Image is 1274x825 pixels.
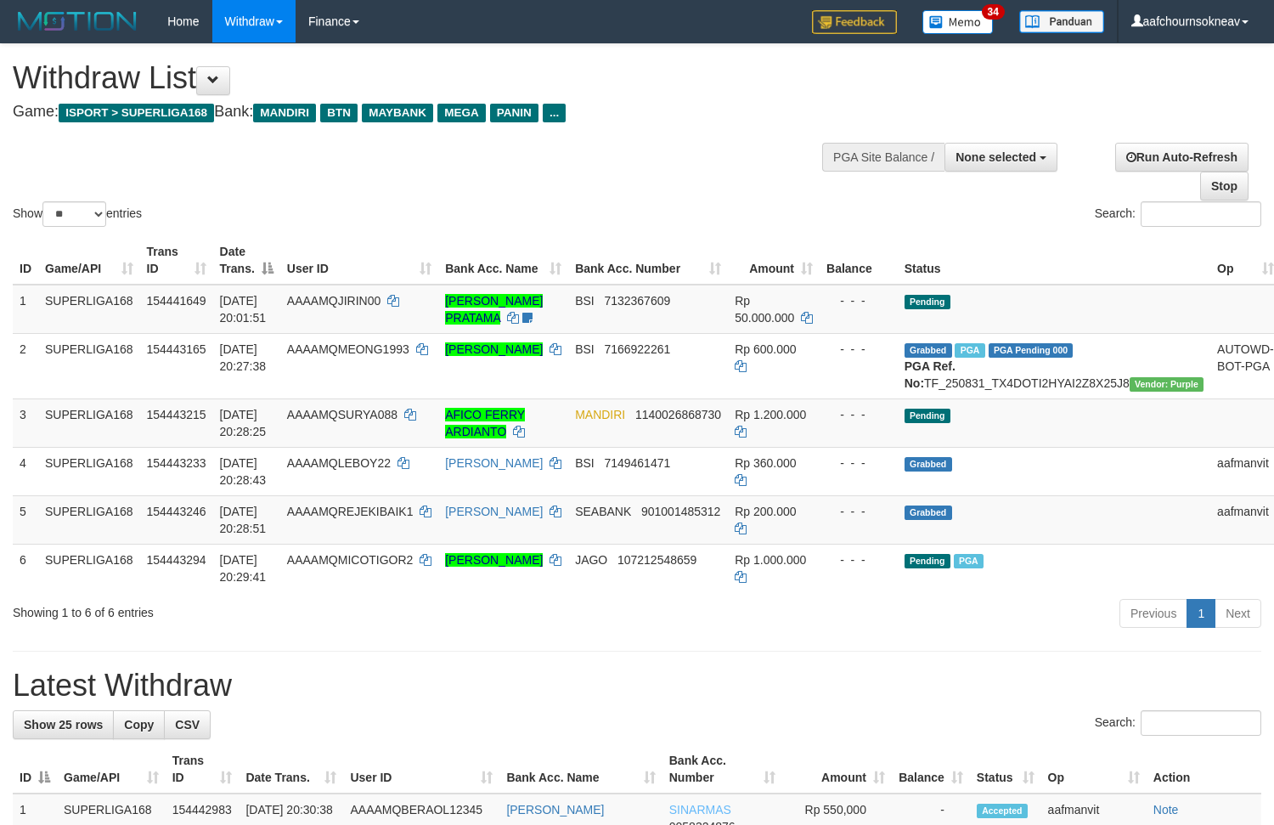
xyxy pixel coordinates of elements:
[287,456,391,470] span: AAAAMQLEBOY22
[166,745,240,794] th: Trans ID: activate to sort column ascending
[13,398,38,447] td: 3
[438,236,568,285] th: Bank Acc. Name: activate to sort column ascending
[147,342,206,356] span: 154443165
[164,710,211,739] a: CSV
[38,333,140,398] td: SUPERLIGA168
[1041,745,1147,794] th: Op: activate to sort column ascending
[13,495,38,544] td: 5
[445,553,543,567] a: [PERSON_NAME]
[13,669,1261,703] h1: Latest Withdraw
[728,236,820,285] th: Amount: activate to sort column ascending
[662,745,782,794] th: Bank Acc. Number: activate to sort column ascending
[604,294,670,308] span: Copy 7132367609 to clipboard
[13,597,518,621] div: Showing 1 to 6 of 6 entries
[13,104,832,121] h4: Game: Bank:
[669,803,731,817] span: SINARMAS
[954,554,984,568] span: Marked by aafsoumeymey
[490,104,538,122] span: PANIN
[140,236,213,285] th: Trans ID: activate to sort column ascending
[1095,201,1261,227] label: Search:
[445,505,543,518] a: [PERSON_NAME]
[543,104,566,122] span: ...
[735,553,806,567] span: Rp 1.000.000
[13,61,832,95] h1: Withdraw List
[445,342,543,356] a: [PERSON_NAME]
[24,718,103,732] span: Show 25 rows
[147,408,206,421] span: 154443215
[905,506,952,520] span: Grabbed
[13,710,114,739] a: Show 25 rows
[617,553,696,567] span: Copy 107212548659 to clipboard
[220,553,267,584] span: [DATE] 20:29:41
[1141,201,1261,227] input: Search:
[735,456,796,470] span: Rp 360.000
[905,295,950,309] span: Pending
[13,544,38,592] td: 6
[38,495,140,544] td: SUPERLIGA168
[1200,172,1249,201] a: Stop
[220,505,267,535] span: [DATE] 20:28:51
[1130,377,1204,392] span: Vendor URL: https://trx4.1velocity.biz
[280,236,438,285] th: User ID: activate to sort column ascending
[213,236,280,285] th: Date Trans.: activate to sort column descending
[782,745,892,794] th: Amount: activate to sort column ascending
[362,104,433,122] span: MAYBANK
[220,294,267,325] span: [DATE] 20:01:51
[13,447,38,495] td: 4
[320,104,358,122] span: BTN
[575,553,607,567] span: JAGO
[970,745,1041,794] th: Status: activate to sort column ascending
[826,292,891,309] div: - - -
[287,553,414,567] span: AAAAMQMICOTIGOR2
[38,285,140,334] td: SUPERLIGA168
[944,143,1057,172] button: None selected
[905,409,950,423] span: Pending
[1215,599,1261,628] a: Next
[1187,599,1215,628] a: 1
[822,143,944,172] div: PGA Site Balance /
[635,408,721,421] span: Copy 1140026868730 to clipboard
[147,294,206,308] span: 154441649
[826,551,891,568] div: - - -
[1147,745,1261,794] th: Action
[38,447,140,495] td: SUPERLIGA168
[922,10,994,34] img: Button%20Memo.svg
[343,745,499,794] th: User ID: activate to sort column ascending
[977,804,1028,818] span: Accepted
[956,150,1036,164] span: None selected
[905,457,952,472] span: Grabbed
[1019,10,1104,33] img: panduan.png
[13,285,38,334] td: 1
[575,294,595,308] span: BSI
[239,745,343,794] th: Date Trans.: activate to sort column ascending
[13,745,57,794] th: ID: activate to sort column descending
[575,342,595,356] span: BSI
[826,503,891,520] div: - - -
[641,505,720,518] span: Copy 901001485312 to clipboard
[826,341,891,358] div: - - -
[253,104,316,122] span: MANDIRI
[735,342,796,356] span: Rp 600.000
[905,554,950,568] span: Pending
[1153,803,1179,817] a: Note
[437,104,486,122] span: MEGA
[1119,599,1187,628] a: Previous
[13,333,38,398] td: 2
[13,8,142,34] img: MOTION_logo.png
[42,201,106,227] select: Showentries
[826,406,891,423] div: - - -
[604,342,670,356] span: Copy 7166922261 to clipboard
[147,553,206,567] span: 154443294
[113,710,165,739] a: Copy
[13,201,142,227] label: Show entries
[445,456,543,470] a: [PERSON_NAME]
[13,236,38,285] th: ID
[898,236,1210,285] th: Status
[1141,710,1261,736] input: Search:
[1095,710,1261,736] label: Search:
[220,342,267,373] span: [DATE] 20:27:38
[38,398,140,447] td: SUPERLIGA168
[955,343,984,358] span: Marked by aafsoumeymey
[287,342,409,356] span: AAAAMQMEONG1993
[989,343,1074,358] span: PGA Pending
